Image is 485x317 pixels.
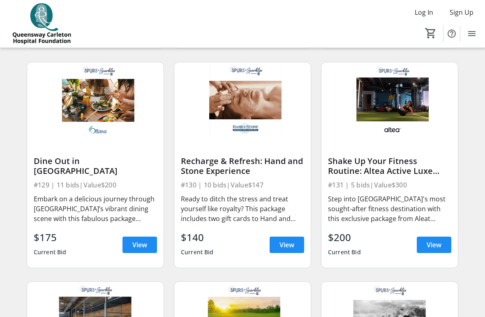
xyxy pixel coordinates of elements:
[181,156,304,176] div: Recharge & Refresh: Hand and Stone Experience
[122,237,157,253] a: View
[34,194,157,223] div: Embark on a delicious journey through [GEOGRAPHIC_DATA]’s vibrant dining scene with this fabulous...
[5,3,78,44] img: QCH Foundation's Logo
[181,179,304,191] div: #130 | 10 bids | Value $147
[423,26,438,41] button: Cart
[464,25,480,42] button: Menu
[443,6,480,19] button: Sign Up
[328,245,361,260] div: Current Bid
[27,62,164,139] img: Dine Out in Kanata
[427,240,441,250] span: View
[279,240,294,250] span: View
[408,6,440,19] button: Log In
[270,237,304,253] a: View
[174,62,311,139] img: Recharge & Refresh: Hand and Stone Experience
[443,25,460,42] button: Help
[34,245,67,260] div: Current Bid
[181,230,214,245] div: $140
[417,237,451,253] a: View
[34,230,67,245] div: $175
[321,62,458,139] img: Shake Up Your Fitness Routine: Altea Active Luxe Pass
[328,230,361,245] div: $200
[328,179,451,191] div: #131 | 5 bids | Value $300
[328,156,451,176] div: Shake Up Your Fitness Routine: Altea Active Luxe Pass
[34,179,157,191] div: #129 | 11 bids | Value $200
[328,194,451,223] div: Step into [GEOGRAPHIC_DATA]'s most sought-after fitness destination with this exclusive package f...
[181,194,304,223] div: Ready to ditch the stress and treat yourself like royalty? This package includes two gift cards t...
[34,156,157,176] div: Dine Out in [GEOGRAPHIC_DATA]
[415,7,433,17] span: Log In
[181,245,214,260] div: Current Bid
[450,7,473,17] span: Sign Up
[132,240,147,250] span: View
